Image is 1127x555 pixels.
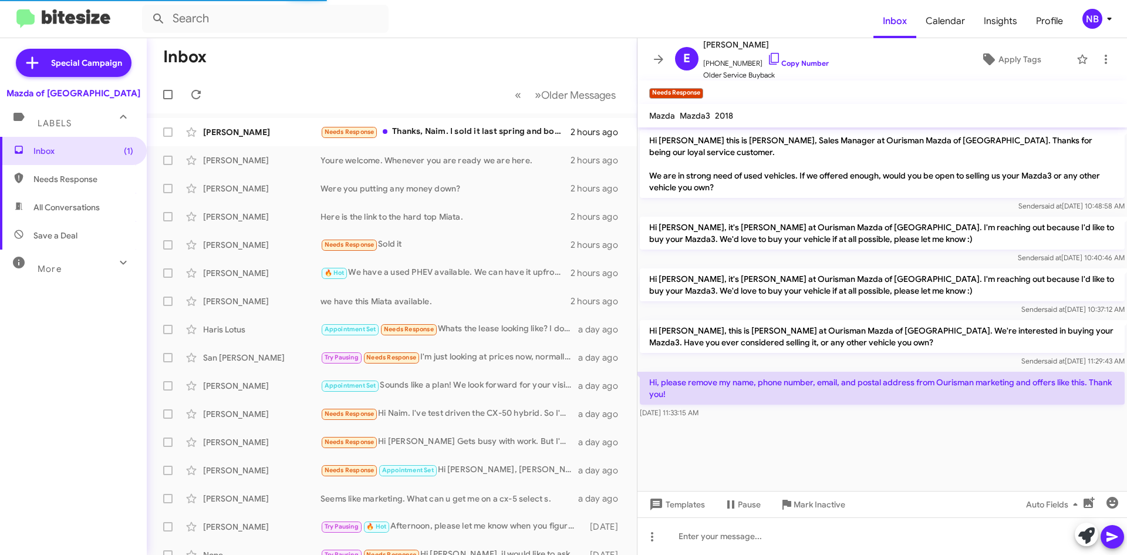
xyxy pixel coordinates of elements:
p: Hi, please remove my name, phone number, email, and postal address from Ourisman marketing and of... [640,372,1125,405]
span: Older Messages [541,89,616,102]
div: [PERSON_NAME] [203,436,320,448]
span: 🔥 Hot [366,523,386,530]
div: [PERSON_NAME] [203,380,320,392]
div: a day ago [578,436,627,448]
button: Auto Fields [1017,494,1092,515]
div: a day ago [578,493,627,504]
span: Sender [DATE] 10:48:58 AM [1018,201,1125,210]
a: Inbox [873,4,916,38]
input: Search [142,5,389,33]
span: [PHONE_NUMBER] [703,52,829,69]
div: Here is the link to the hard top Miata. [320,211,571,223]
div: 2 hours ago [571,267,627,279]
button: NB [1072,9,1114,29]
div: [PERSON_NAME] [203,154,320,166]
span: « [515,88,521,102]
div: we have this Miata available. [320,295,571,307]
div: 2 hours ago [571,295,627,307]
span: said at [1044,356,1065,365]
div: 2 hours ago [571,154,627,166]
span: Appointment Set [382,466,434,474]
span: 2018 [715,110,733,121]
span: Sender [DATE] 11:29:43 AM [1021,356,1125,365]
div: a day ago [578,352,627,364]
div: a day ago [578,408,627,420]
div: [PERSON_NAME] [203,267,320,279]
div: Mazda of [GEOGRAPHIC_DATA] [6,88,140,99]
div: Whats the lease looking like? I dont want to pay more than 800 a month [320,322,578,336]
span: Sender [DATE] 10:40:46 AM [1018,253,1125,262]
div: [PERSON_NAME] [203,295,320,307]
span: Apply Tags [998,49,1041,70]
span: Auto Fields [1026,494,1082,515]
div: Sounds like a plan! We look forward for your visit this upcoming [DATE]. [320,379,578,392]
button: Pause [714,494,770,515]
div: [PERSON_NAME] [203,521,320,533]
span: Needs Response [325,466,374,474]
a: Calendar [916,4,974,38]
div: I'm just looking at prices now, normally make a purchase like this in December, but wanted to see... [320,351,578,364]
span: Inbox [33,145,133,157]
div: [PERSON_NAME] [203,465,320,476]
a: Insights [974,4,1027,38]
div: San [PERSON_NAME] [203,352,320,364]
div: a day ago [578,324,627,335]
span: All Conversations [33,201,100,213]
div: 2 hours ago [571,126,627,138]
div: Haris Lotus [203,324,320,335]
button: Next [528,83,623,107]
span: Mazda [649,110,675,121]
span: Needs Response [366,354,416,361]
span: [PERSON_NAME] [703,38,829,52]
span: Needs Response [325,128,374,136]
span: [DATE] 11:33:15 AM [640,408,699,417]
span: Try Pausing [325,523,359,530]
span: Labels [38,118,72,129]
span: Sender [DATE] 10:37:12 AM [1021,305,1125,314]
span: Profile [1027,4,1072,38]
span: Mark Inactive [794,494,845,515]
span: Needs Response [325,241,374,248]
span: (1) [124,145,133,157]
span: Pause [738,494,761,515]
div: a day ago [578,380,627,392]
span: Needs Response [325,410,374,418]
p: Hi [PERSON_NAME], it's [PERSON_NAME] at Ourisman Mazda of [GEOGRAPHIC_DATA]. I'm reaching out bec... [640,217,1125,250]
a: Special Campaign [16,49,131,77]
span: Templates [647,494,705,515]
span: Mazda3 [680,110,710,121]
span: More [38,264,62,274]
div: [DATE] [584,521,627,533]
a: Copy Number [767,59,829,68]
button: Previous [508,83,528,107]
nav: Page navigation example [508,83,623,107]
h1: Inbox [163,48,207,66]
button: Mark Inactive [770,494,855,515]
div: [PERSON_NAME] [203,493,320,504]
span: Older Service Buyback [703,69,829,81]
span: Needs Response [384,325,434,333]
span: said at [1044,305,1065,314]
span: Needs Response [325,438,374,446]
div: Seems like marketing. What can u get me on a cx-5 select s. [320,493,578,504]
span: Appointment Set [325,325,376,333]
div: We have a used PHEV available. We can have it upfront for you when you arrive. [320,266,571,280]
div: [PERSON_NAME] [203,183,320,194]
div: Thanks, Naim. I sold it last spring and bought a 2015 Ford C-max, which I like very much. I loved... [320,125,571,139]
p: Hi [PERSON_NAME] this is [PERSON_NAME], Sales Manager at Ourisman Mazda of [GEOGRAPHIC_DATA]. Tha... [640,130,1125,198]
button: Templates [637,494,714,515]
div: Hi Naim. I've test driven the CX-50 hybrid. So I'm keen to discuss the best deals you can offer. ... [320,407,578,421]
span: Try Pausing [325,354,359,361]
p: Hi [PERSON_NAME], it's [PERSON_NAME] at Ourisman Mazda of [GEOGRAPHIC_DATA]. I'm reaching out bec... [640,268,1125,301]
button: Apply Tags [950,49,1071,70]
div: [PERSON_NAME] [203,211,320,223]
span: said at [1041,201,1062,210]
span: Special Campaign [51,57,122,69]
div: Youre welcome. Whenever you are ready we are here. [320,154,571,166]
p: Hi [PERSON_NAME], this is [PERSON_NAME] at Ourisman Mazda of [GEOGRAPHIC_DATA]. We're interested ... [640,320,1125,353]
div: Hi [PERSON_NAME], [PERSON_NAME] was great but we went with a different car. Please thank her for ... [320,463,578,477]
span: 🔥 Hot [325,269,345,277]
div: Were you putting any money down? [320,183,571,194]
span: Save a Deal [33,230,77,241]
